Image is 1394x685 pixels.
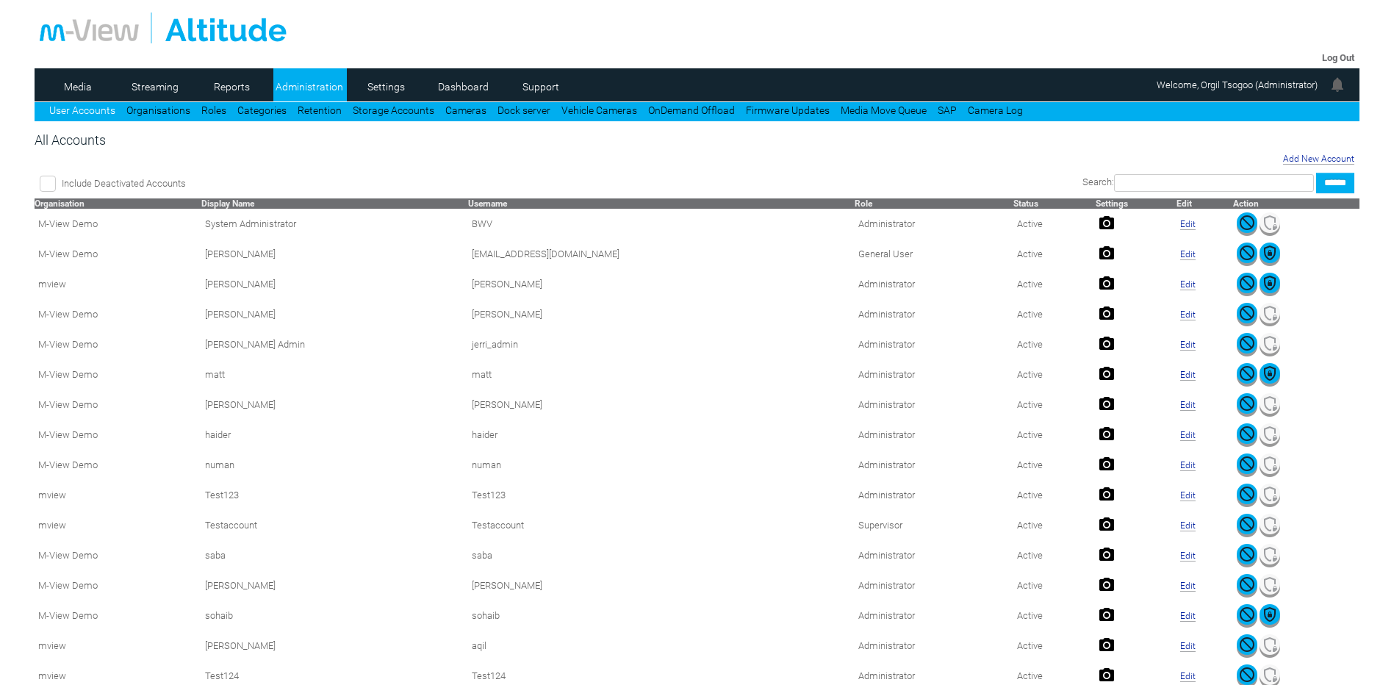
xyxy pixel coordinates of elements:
img: camera24.png [1099,366,1114,381]
td: Administrator [855,540,1014,570]
img: camera24.png [1099,667,1114,682]
a: Administration [273,76,345,98]
img: mfa-shield-white-icon.svg [1260,393,1280,414]
td: General User [855,239,1014,269]
span: matt [472,369,492,380]
span: Contact Method: SMS and Email [205,580,276,591]
span: Welcome, Orgil Tsogoo (Administrator) [1157,79,1318,90]
img: user-active-green-icon.svg [1237,544,1257,564]
td: Administrator [855,209,1014,239]
a: MFA Not Set [1260,526,1280,537]
a: Dashboard [428,76,499,98]
a: MFA Not Set [1260,345,1280,356]
img: bell24.png [1329,76,1346,93]
a: Camera Log [968,104,1023,116]
img: camera24.png [1099,396,1114,411]
span: Jerri [472,309,542,320]
a: Edit [1180,249,1196,260]
td: Active [1013,239,1096,269]
span: mview [38,520,66,531]
img: user-active-green-icon.svg [1237,453,1257,474]
img: mfa-shield-green-icon.svg [1260,604,1280,625]
a: Deactivate [1237,315,1257,326]
a: User Accounts [49,104,115,116]
img: user-active-green-icon.svg [1237,303,1257,323]
a: Edit [1180,400,1196,411]
img: camera24.png [1099,276,1114,290]
img: user-active-green-icon.svg [1237,273,1257,293]
th: Action [1233,198,1359,209]
td: Active [1013,540,1096,570]
img: camera24.png [1099,607,1114,622]
a: Add New Account [1283,154,1354,165]
img: camera24.png [1099,456,1114,471]
a: MFA Not Set [1260,465,1280,476]
span: M-View Demo [38,309,98,320]
a: Edit [1180,611,1196,622]
span: All Accounts [35,132,106,148]
img: mfa-shield-white-icon.svg [1260,333,1280,354]
td: Active [1013,269,1096,299]
a: Edit [1180,460,1196,471]
img: mfa-shield-white-icon.svg [1260,664,1280,685]
span: jerri_admin [472,339,518,350]
td: Administrator [855,329,1014,359]
a: Edit [1180,309,1196,320]
a: Media Move Queue [841,104,927,116]
td: Active [1013,390,1096,420]
a: MFA Not Set [1260,495,1280,506]
span: mview [38,670,66,681]
a: MFA Not Set [1260,224,1280,235]
span: M-View Demo [38,369,98,380]
span: Test124 [472,670,506,681]
td: Administrator [855,420,1014,450]
a: Role [855,198,872,209]
td: Administrator [855,359,1014,390]
a: Roles [201,104,226,116]
a: Support [505,76,576,98]
img: mfa-shield-white-icon.svg [1260,303,1280,323]
span: numan [472,459,501,470]
span: mview [38,640,66,651]
a: Deactivate [1237,526,1257,537]
a: Edit [1180,279,1196,290]
a: Firmware Updates [746,104,830,116]
a: Deactivate [1237,465,1257,476]
img: user-active-green-icon.svg [1237,604,1257,625]
img: camera24.png [1099,517,1114,531]
span: Contact Method: SMS and Email [205,550,226,561]
a: OnDemand Offload [648,104,735,116]
img: camera24.png [1099,487,1114,501]
td: Active [1013,570,1096,600]
span: matt@mview.com.au [472,248,619,259]
span: Contact Method: SMS and Email [205,309,276,320]
span: M-View Demo [38,429,98,440]
img: mfa-shield-white-icon.svg [1260,484,1280,504]
a: Deactivate [1237,646,1257,657]
a: MFA Not Set [1260,556,1280,567]
td: Administrator [855,390,1014,420]
td: Active [1013,420,1096,450]
a: Storage Accounts [353,104,434,116]
td: Administrator [855,269,1014,299]
img: camera24.png [1099,215,1114,230]
a: Deactivate [1237,284,1257,295]
img: user-active-green-icon.svg [1237,634,1257,655]
td: Active [1013,209,1096,239]
span: Contact Method: SMS and Email [205,489,239,501]
img: user-active-green-icon.svg [1237,363,1257,384]
a: Media [42,76,113,98]
td: Active [1013,480,1096,510]
a: Display Name [201,198,254,209]
a: Username [468,198,507,209]
img: user-active-green-icon.svg [1237,423,1257,444]
a: Streaming [119,76,190,98]
img: user-active-green-icon.svg [1237,484,1257,504]
span: M-View Demo [38,580,98,591]
img: mfa-shield-white-icon.svg [1260,574,1280,595]
img: camera24.png [1099,637,1114,652]
span: BWV [472,218,492,229]
span: Contact Method: SMS and Email [205,520,257,531]
a: MFA Not Set [1260,315,1280,326]
a: Log Out [1322,52,1354,63]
